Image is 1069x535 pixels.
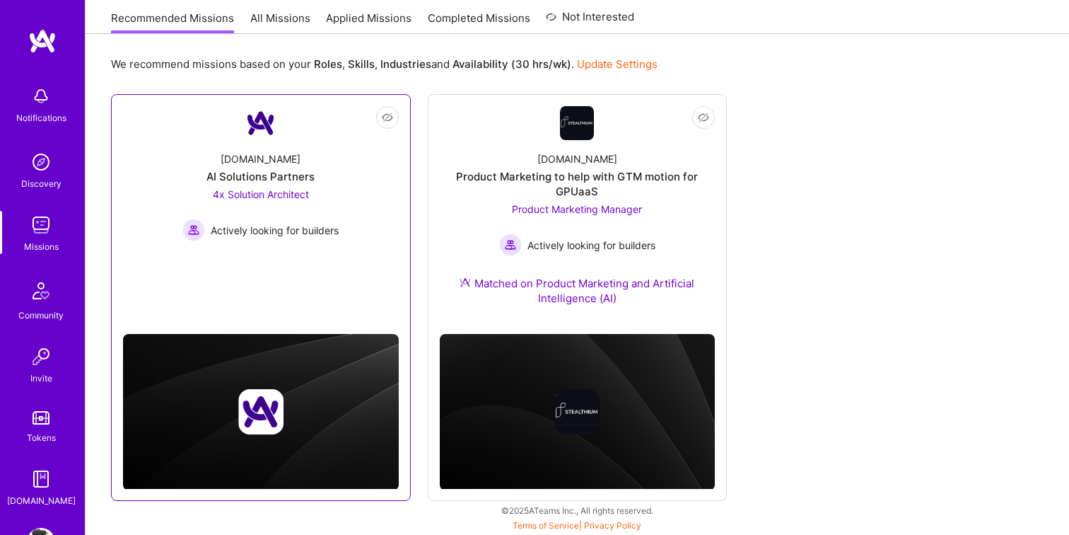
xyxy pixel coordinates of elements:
div: Discovery [21,176,62,191]
span: | [513,520,641,531]
a: Privacy Policy [584,520,641,531]
img: Company Logo [560,106,594,140]
div: [DOMAIN_NAME] [537,151,617,166]
img: Company logo [554,389,600,435]
a: Terms of Service [513,520,579,531]
div: Notifications [16,110,66,125]
div: [DOMAIN_NAME] [7,493,76,508]
a: Recommended Missions [111,11,234,34]
i: icon EyeClosed [698,112,709,123]
img: Ateam Purple Icon [460,277,471,288]
img: bell [27,82,55,110]
img: Actively looking for builders [499,234,522,256]
img: Company logo [238,389,284,435]
img: tokens [33,411,49,425]
a: Company Logo[DOMAIN_NAME]AI Solutions Partners4x Solution Architect Actively looking for builders... [123,106,399,292]
img: discovery [27,148,55,176]
span: Product Marketing Manager [512,203,642,215]
a: Not Interested [546,8,634,34]
img: Company Logo [244,106,278,140]
div: Community [18,308,64,323]
div: Matched on Product Marketing and Artificial Intelligence (AI) [440,276,715,306]
span: Actively looking for builders [211,223,339,238]
a: Update Settings [577,57,658,71]
img: Invite [27,343,55,371]
a: All Missions [250,11,310,34]
img: Actively looking for builders [182,219,205,241]
a: Applied Missions [326,11,411,34]
b: Availability (30 hrs/wk) [452,57,571,71]
img: Community [24,274,58,308]
span: Actively looking for builders [527,238,655,253]
div: © 2025 ATeams Inc., All rights reserved. [85,493,1069,528]
div: AI Solutions Partners [206,169,315,184]
img: teamwork [27,211,55,239]
b: Roles [314,57,342,71]
a: Company Logo[DOMAIN_NAME]Product Marketing to help with GTM motion for GPUaaSProduct Marketing Ma... [440,106,715,323]
div: [DOMAIN_NAME] [221,151,300,166]
img: guide book [27,465,55,493]
span: 4x Solution Architect [213,188,309,200]
div: Product Marketing to help with GTM motion for GPUaaS [440,169,715,199]
b: Skills [348,57,375,71]
img: logo [28,28,57,54]
i: icon EyeClosed [382,112,393,123]
p: We recommend missions based on your , , and . [111,57,658,71]
div: Tokens [27,430,56,445]
img: cover [440,334,715,490]
a: Completed Missions [428,11,530,34]
div: Invite [30,371,52,386]
b: Industries [380,57,431,71]
div: Missions [24,239,59,254]
img: cover [123,334,399,490]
